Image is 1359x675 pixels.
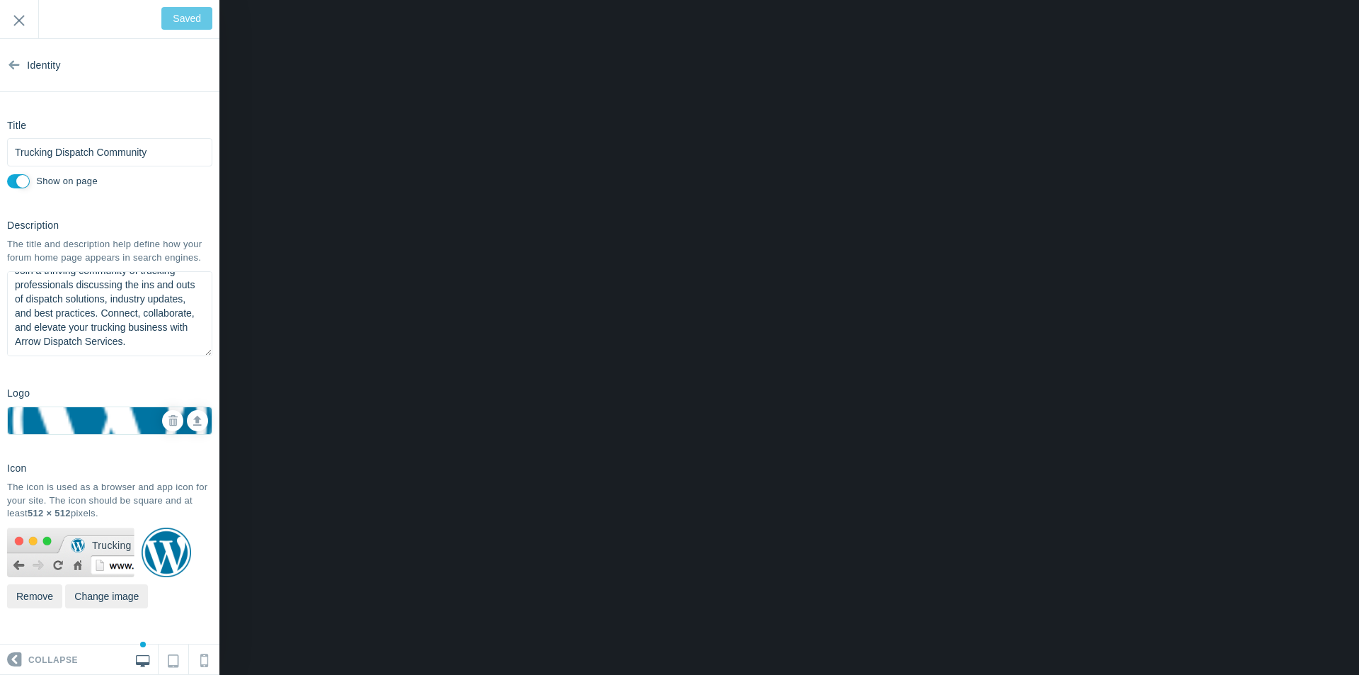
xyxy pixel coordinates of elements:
[71,538,85,552] img: favicon.ico
[7,388,30,399] h6: Logo
[92,538,134,552] span: Trucking Dispatch Community
[7,584,62,608] button: Remove
[8,319,212,523] img: favicon.ico
[7,463,27,474] h6: Icon
[142,528,191,577] img: favicon.ico
[7,481,212,521] div: The icon is used as a browser and app icon for your site. The icon should be square and at least ...
[7,174,30,188] input: Display the title on the body of the page
[28,508,71,518] b: 512 × 512
[27,39,61,92] span: Identity
[7,238,212,264] div: The title and description help define how your forum home page appears in search engines.
[36,175,98,188] label: Display the title on the body of the page
[7,271,212,356] textarea: Join a thriving community of trucking professionals discussing the ins and outs of dispatch solut...
[28,645,78,675] span: Collapse
[7,120,26,131] h6: Title
[7,220,59,231] h6: Description
[65,584,148,608] button: Change image
[7,528,134,578] img: fevicon-bg.png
